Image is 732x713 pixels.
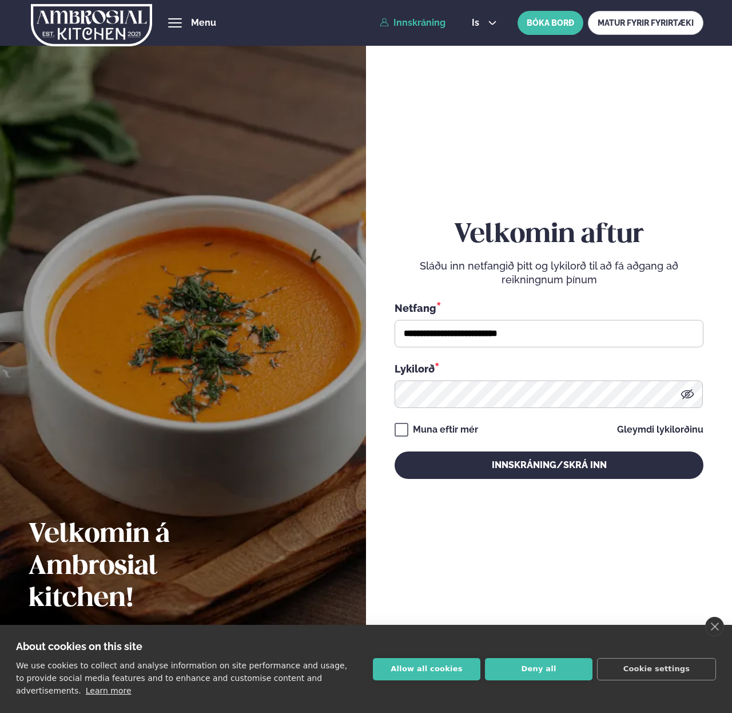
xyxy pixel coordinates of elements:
p: Sláðu inn netfangið þitt og lykilorð til að fá aðgang að reikningnum þínum [395,259,703,287]
a: Innskráning [380,18,445,28]
button: BÓKA BORÐ [518,11,583,35]
strong: About cookies on this site [16,640,142,652]
button: hamburger [168,16,182,30]
a: Gleymdi lykilorðinu [617,425,703,434]
a: Learn more [86,686,132,695]
button: Allow all cookies [373,658,480,680]
span: is [472,18,483,27]
button: is [463,18,506,27]
div: Lykilorð [395,361,703,376]
h2: Velkomin á Ambrosial kitchen! [29,519,266,615]
p: We use cookies to collect and analyse information on site performance and usage, to provide socia... [16,661,347,695]
img: logo [31,2,152,49]
a: close [705,617,724,636]
a: MATUR FYRIR FYRIRTÆKI [588,11,703,35]
h2: Velkomin aftur [395,219,703,251]
div: Netfang [395,300,703,315]
button: Deny all [485,658,592,680]
button: Cookie settings [597,658,716,680]
button: Innskráning/Skrá inn [395,451,703,479]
